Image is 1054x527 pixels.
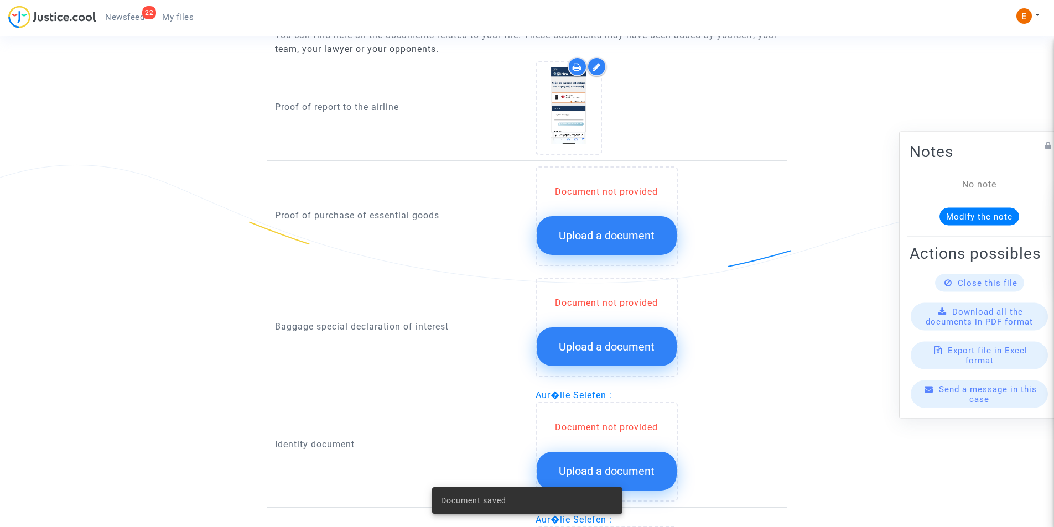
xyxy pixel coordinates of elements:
[939,384,1037,404] span: Send a message in this case
[275,320,519,333] p: Baggage special declaration of interest
[537,421,677,434] div: Document not provided
[537,296,677,310] div: Document not provided
[96,9,153,25] a: 22Newsfeed
[275,100,519,114] p: Proof of report to the airline
[105,12,144,22] span: Newsfeed
[910,142,1049,161] h2: Notes
[948,345,1027,365] span: Export file in Excel format
[559,340,655,353] span: Upload a document
[958,278,1017,288] span: Close this file
[910,243,1049,263] h2: Actions possibles
[537,327,677,366] button: Upload a document
[162,12,194,22] span: My files
[559,465,655,478] span: Upload a document
[275,437,519,451] p: Identity document
[275,30,777,54] span: You can find here all the documents related to your file. These documents may have been added by ...
[939,207,1019,225] button: Modify the note
[142,6,156,19] div: 22
[536,390,612,400] span: Aur�lie Selefen :
[537,185,677,199] div: Document not provided
[537,452,677,491] button: Upload a document
[926,178,1032,191] div: No note
[275,208,519,222] p: Proof of purchase of essential goods
[926,306,1033,326] span: Download all the documents in PDF format
[559,229,655,242] span: Upload a document
[441,495,506,506] span: Document saved
[1016,8,1032,24] img: ACg8ocIeiFvHKe4dA5oeRFd_CiCnuxWUEc1A2wYhRJE3TTWt=s96-c
[537,216,677,255] button: Upload a document
[153,9,203,25] a: My files
[8,6,96,28] img: jc-logo.svg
